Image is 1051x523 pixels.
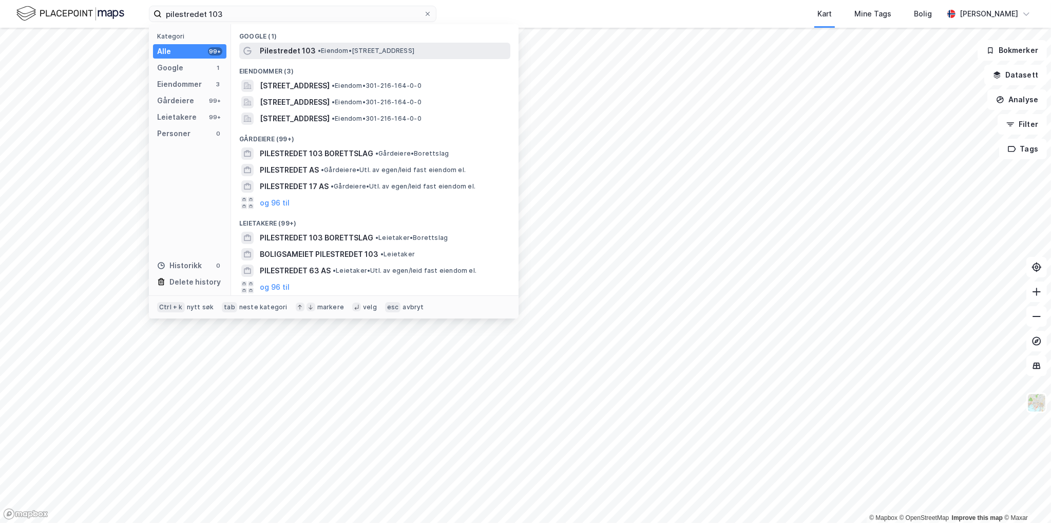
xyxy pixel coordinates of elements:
button: og 96 til [260,281,290,293]
span: Leietaker [380,250,415,258]
div: avbryt [403,303,424,311]
div: Gårdeiere [157,95,194,107]
span: • [332,115,335,122]
span: Leietaker • Utl. av egen/leid fast eiendom el. [333,267,476,275]
span: • [375,234,378,241]
span: PILESTREDET AS [260,164,319,176]
iframe: Chat Widget [1000,474,1051,523]
div: Historikk [157,259,202,272]
span: Pilestredet 103 [260,45,316,57]
button: Analyse [987,89,1047,110]
span: Gårdeiere • Utl. av egen/leid fast eiendom el. [321,166,466,174]
div: Kategori [157,32,226,40]
div: Leietakere [157,111,197,123]
div: Google (1) [231,24,519,43]
span: Gårdeiere • Utl. av egen/leid fast eiendom el. [331,182,475,191]
button: Datasett [984,65,1047,85]
span: PILESTREDET 17 AS [260,180,329,193]
button: og 96 til [260,197,290,209]
div: 1 [214,64,222,72]
div: Bolig [914,8,932,20]
span: [STREET_ADDRESS] [260,113,330,125]
img: logo.f888ab2527a4732fd821a326f86c7f29.svg [16,5,124,23]
span: Gårdeiere • Borettslag [375,150,449,158]
span: • [321,166,324,174]
span: • [333,267,336,274]
button: Bokmerker [978,40,1047,61]
div: [PERSON_NAME] [960,8,1018,20]
span: BOLIGSAMEIET PILESTREDET 103 [260,248,378,260]
div: tab [222,302,237,312]
span: • [332,98,335,106]
span: • [380,250,384,258]
div: Personer [157,127,190,140]
div: Alle [157,45,171,58]
span: PILESTREDET 63 AS [260,265,331,277]
div: Gårdeiere (99+) [231,127,519,145]
span: PILESTREDET 103 BORETTSLAG [260,232,373,244]
div: markere [317,303,344,311]
div: Leietakere (99+) [231,211,519,230]
div: Eiendommer [157,78,202,90]
span: Eiendom • 301-216-164-0-0 [332,82,422,90]
span: Eiendom • [STREET_ADDRESS] [318,47,414,55]
div: nytt søk [187,303,214,311]
div: Eiendommer (3) [231,59,519,78]
span: Leietaker • Borettslag [375,234,448,242]
span: • [332,82,335,89]
div: 99+ [208,113,222,121]
span: Eiendom • 301-216-164-0-0 [332,115,422,123]
span: [STREET_ADDRESS] [260,96,330,108]
span: • [331,182,334,190]
div: Delete history [169,276,221,288]
div: 3 [214,80,222,88]
span: • [318,47,321,54]
span: • [375,150,378,157]
button: Filter [998,114,1047,135]
a: OpenStreetMap [900,514,949,521]
div: 0 [214,129,222,138]
div: velg [363,303,377,311]
div: Google [157,62,183,74]
a: Mapbox homepage [3,508,48,520]
input: Søk på adresse, matrikkel, gårdeiere, leietakere eller personer [162,6,424,22]
div: Ctrl + k [157,302,185,312]
span: PILESTREDET 103 BORETTSLAG [260,147,373,160]
div: 99+ [208,97,222,105]
img: Z [1027,393,1046,413]
span: [STREET_ADDRESS] [260,80,330,92]
div: 99+ [208,47,222,55]
div: neste kategori [239,303,288,311]
button: Tags [999,139,1047,159]
div: esc [385,302,401,312]
a: Mapbox [869,514,897,521]
div: 0 [214,261,222,270]
div: Kart [817,8,832,20]
a: Improve this map [952,514,1003,521]
div: Mine Tags [854,8,891,20]
span: Eiendom • 301-216-164-0-0 [332,98,422,106]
